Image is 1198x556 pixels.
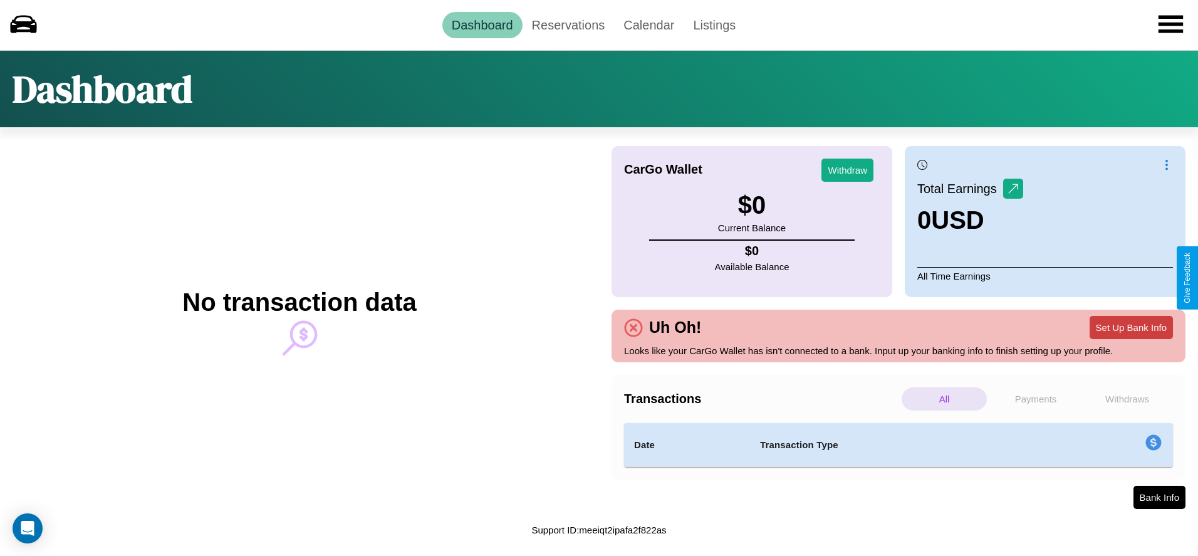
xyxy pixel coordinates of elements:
[523,12,615,38] a: Reservations
[684,12,745,38] a: Listings
[1085,387,1170,411] p: Withdraws
[643,318,707,337] h4: Uh Oh!
[902,387,987,411] p: All
[718,219,786,236] p: Current Balance
[917,267,1173,285] p: All Time Earnings
[821,159,873,182] button: Withdraw
[624,162,702,177] h4: CarGo Wallet
[624,392,898,406] h4: Transactions
[1183,253,1192,303] div: Give Feedback
[718,191,786,219] h3: $ 0
[993,387,1078,411] p: Payments
[917,206,1023,234] h3: 0 USD
[624,423,1173,467] table: simple table
[614,12,684,38] a: Calendar
[760,438,1043,453] h4: Transaction Type
[624,342,1173,359] p: Looks like your CarGo Wallet has isn't connected to a bank. Input up your banking info to finish ...
[1133,486,1185,509] button: Bank Info
[182,288,416,317] h2: No transaction data
[1090,316,1173,339] button: Set Up Bank Info
[13,63,192,115] h1: Dashboard
[715,244,789,258] h4: $ 0
[13,513,43,543] div: Open Intercom Messenger
[715,258,789,275] p: Available Balance
[442,12,523,38] a: Dashboard
[917,177,1003,200] p: Total Earnings
[531,522,666,538] p: Support ID: meeiqt2ipafa2f822as
[634,438,740,453] h4: Date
